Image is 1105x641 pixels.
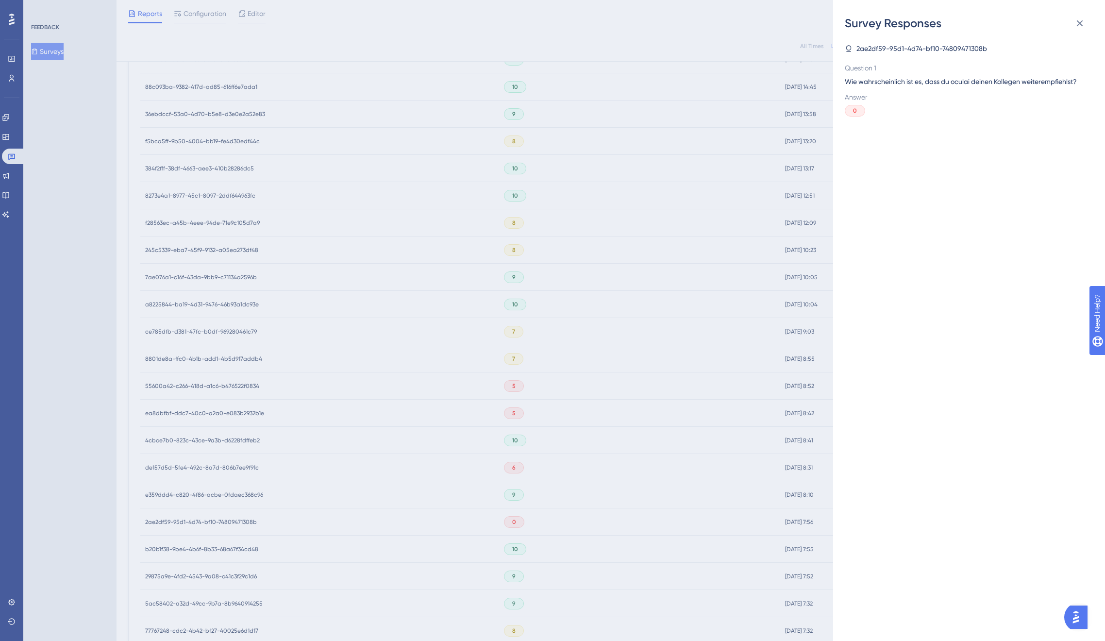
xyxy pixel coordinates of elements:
span: Question 1 [845,62,1086,74]
iframe: UserGuiding AI Assistant Launcher [1064,603,1093,632]
span: Answer [845,91,1086,103]
span: Need Help? [23,2,61,14]
span: 2ae2df59-95d1-4d74-bf10-74809471308b [856,43,987,54]
div: Survey Responses [845,16,1093,31]
span: Wie wahrscheinlich ist es, dass du oculai deinen Kollegen weiterempfiehlst? [845,76,1086,87]
span: 0 [853,107,857,115]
